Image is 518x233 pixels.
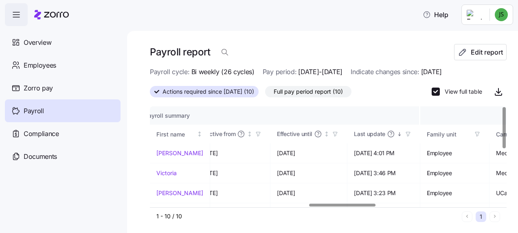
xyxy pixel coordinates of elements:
[421,67,442,77] span: [DATE]
[347,125,420,143] th: Last updateSorted descending
[5,145,121,168] a: Documents
[5,54,121,77] a: Employees
[277,169,340,177] span: [DATE]
[156,169,203,177] a: Victoria
[423,10,448,20] span: Help
[277,189,340,197] span: [DATE]
[354,189,413,197] span: [DATE] 3:23 PM
[191,67,255,77] span: Bi weekly (26 cycles)
[150,125,210,143] th: First nameNot sorted
[24,152,57,162] span: Documents
[24,106,44,116] span: Payroll
[298,67,342,77] span: [DATE]-[DATE]
[247,131,252,137] div: Not sorted
[471,47,503,57] span: Edit report
[5,122,121,145] a: Compliance
[5,99,121,122] a: Payroll
[156,212,459,220] div: 1 - 10 / 10
[200,130,235,138] span: Effective from
[397,131,402,137] div: Sorted descending
[440,88,482,96] label: View full table
[427,189,483,197] span: Employee
[162,86,254,97] span: Actions required since [DATE] (10)
[324,131,329,137] div: Not sorted
[495,8,508,21] img: e2297c6c91996046e16e3fa60c5f2dcc
[354,149,413,157] span: [DATE] 4:01 PM
[354,130,385,138] span: Last update
[150,67,190,77] span: Payroll cycle:
[476,211,486,222] button: 1
[427,149,483,157] span: Employee
[24,37,51,48] span: Overview
[200,189,263,197] span: [DATE]
[467,10,483,20] img: Employer logo
[150,46,210,58] h1: Payroll report
[277,149,340,157] span: [DATE]
[5,31,121,54] a: Overview
[24,83,53,93] span: Zorro pay
[156,130,195,139] div: First name
[156,149,203,157] a: [PERSON_NAME]
[263,67,296,77] span: Pay period:
[351,67,419,77] span: Indicate changes since:
[156,189,203,197] a: [PERSON_NAME]
[24,129,59,139] span: Compliance
[489,211,500,222] button: Next page
[270,125,347,143] th: Effective untilNot sorted
[427,169,483,177] span: Employee
[354,169,413,177] span: [DATE] 3:46 PM
[200,169,263,177] span: [DATE]
[454,44,507,60] button: Edit report
[193,125,270,143] th: Effective fromNot sorted
[416,7,455,23] button: Help
[197,131,202,137] div: Not sorted
[200,149,263,157] span: [DATE]
[274,86,343,97] span: Full pay period report (10)
[462,211,472,222] button: Previous page
[24,60,56,70] span: Employees
[5,77,121,99] a: Zorro pay
[277,130,312,138] span: Effective until
[427,130,472,139] div: Family unit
